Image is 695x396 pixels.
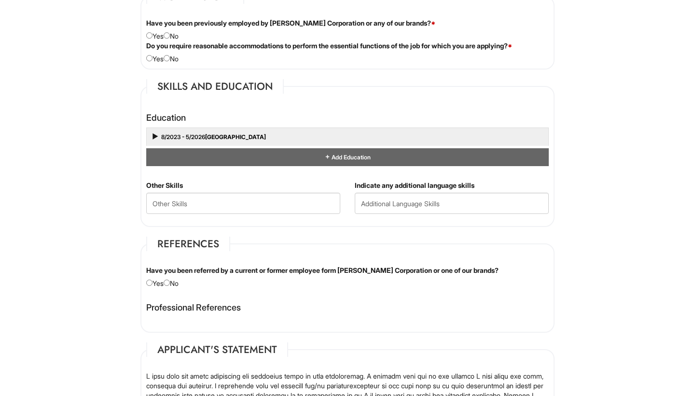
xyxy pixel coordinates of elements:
[160,133,205,141] span: 8/2023 - 5/2026
[331,154,371,161] span: Add Education
[146,79,284,94] legend: Skills and Education
[146,41,512,51] label: Do you require reasonable accommodations to perform the essential functions of the job for which ...
[160,133,266,141] a: 8/2023 - 5/2026[GEOGRAPHIC_DATA]
[146,303,549,312] h4: Professional References
[146,237,230,251] legend: References
[146,193,340,214] input: Other Skills
[324,154,371,161] a: Add Education
[146,18,435,28] label: Have you been previously employed by [PERSON_NAME] Corporation or any of our brands?
[146,266,499,275] label: Have you been referred by a current or former employee form [PERSON_NAME] Corporation or one of o...
[146,181,183,190] label: Other Skills
[139,18,556,41] div: Yes No
[146,342,288,357] legend: Applicant's Statement
[146,113,549,123] h4: Education
[139,41,556,64] div: Yes No
[355,193,549,214] input: Additional Language Skills
[139,266,556,288] div: Yes No
[355,181,474,190] label: Indicate any additional language skills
